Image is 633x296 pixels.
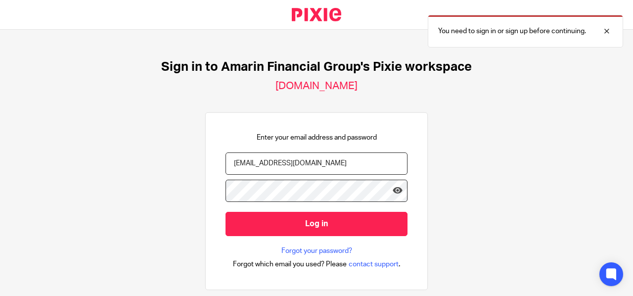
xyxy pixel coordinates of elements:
h2: [DOMAIN_NAME] [275,80,358,93]
h1: Sign in to Amarin Financial Group's Pixie workspace [161,59,472,75]
p: You need to sign in or sign up before continuing. [438,26,586,36]
span: contact support [349,259,399,269]
input: Log in [226,212,407,236]
a: Forgot your password? [281,246,352,256]
div: . [233,258,401,270]
span: Forgot which email you used? Please [233,259,347,269]
p: Enter your email address and password [257,133,377,143]
input: name@example.com [226,152,407,175]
